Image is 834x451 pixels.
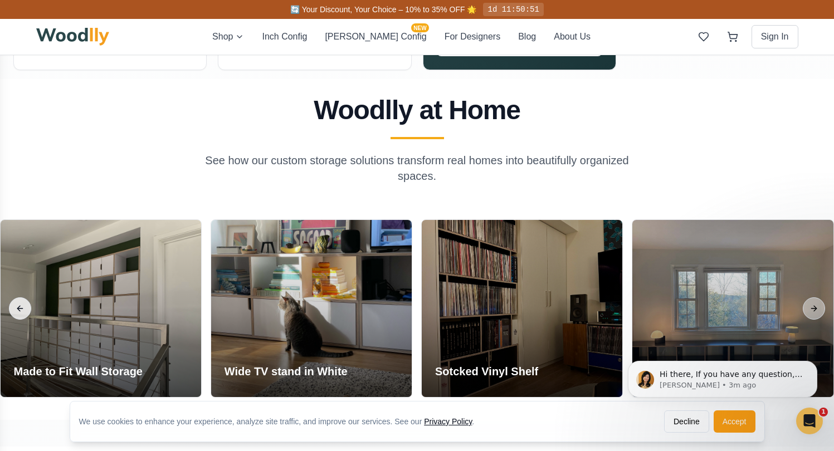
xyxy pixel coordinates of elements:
button: Accept [714,410,755,433]
button: Inch Config [262,30,307,43]
button: Sign In [752,25,798,48]
h3: Made to Fit Wall Storage [13,364,143,379]
button: For Designers [445,30,500,43]
h3: Wide TV stand in White [225,364,348,379]
p: See how our custom storage solutions transform real homes into beautifully organized spaces. [203,153,631,184]
div: 1d 11:50:51 [483,3,543,16]
span: 1 [819,408,828,416]
div: We use cookies to enhance your experience, analyze site traffic, and improve our services. See our . [79,416,484,427]
h3: Sotcked Vinyl Shelf [435,364,538,379]
button: Blog [518,30,536,43]
img: Woodlly [36,28,110,46]
button: Shop [212,30,244,43]
iframe: Intercom notifications message [611,337,834,421]
span: NEW [411,23,428,32]
span: 🔄 Your Discount, Your Choice – 10% to 35% OFF 🌟 [290,5,476,14]
h2: Woodlly at Home [41,97,794,124]
button: About Us [554,30,591,43]
button: [PERSON_NAME] ConfigNEW [325,30,426,43]
a: Privacy Policy [424,417,472,426]
button: Decline [664,410,709,433]
iframe: Intercom live chat [796,408,823,434]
